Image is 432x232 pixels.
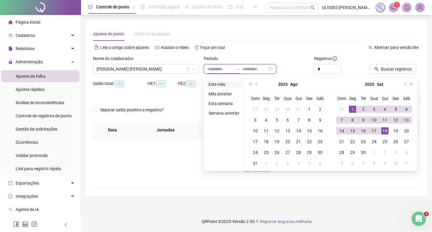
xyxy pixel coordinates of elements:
[314,55,337,62] span: Registros
[379,147,390,158] td: 2025-10-02
[13,221,19,227] span: facebook
[415,3,424,12] img: 36651
[148,80,178,87] div: HE 1:
[347,104,358,115] td: 2025-09-01
[316,106,324,113] div: 2
[377,78,383,90] button: month panel
[369,104,379,115] td: 2025-09-03
[262,149,270,156] div: 25
[16,140,38,145] span: Ocorrências
[377,4,384,11] img: sparkle-icon.fc2bf0ac1784a2077858766a79e2daf3.svg
[186,80,196,87] span: --:--
[295,127,302,134] div: 14
[347,125,358,136] td: 2025-09-15
[370,149,378,156] div: 1
[315,136,325,147] td: 2025-08-23
[360,138,367,145] div: 23
[261,158,271,169] td: 2025-09-01
[252,116,259,124] div: 3
[16,46,34,51] span: Relatórios
[358,158,369,169] td: 2025-10-07
[349,127,356,134] div: 15
[347,136,358,147] td: 2025-09-22
[261,115,271,125] td: 2025-08-04
[374,67,379,71] span: search
[16,20,40,25] span: Página inicial
[316,116,324,124] div: 9
[155,45,159,50] span: youtube
[392,149,399,156] div: 3
[93,80,148,87] div: Saldo total:
[401,115,412,125] td: 2025-09-13
[262,106,270,113] div: 28
[232,219,245,224] span: Versão
[161,45,189,50] span: Assista o vídeo
[390,136,401,147] td: 2025-09-26
[304,104,315,115] td: 2025-08-01
[204,55,222,62] label: Período
[338,138,345,145] div: 21
[336,136,347,147] td: 2025-09-21
[252,138,259,145] div: 17
[250,93,261,104] th: Dom
[347,147,358,158] td: 2025-09-29
[370,106,378,113] div: 3
[93,122,132,138] th: Data
[260,219,312,224] span: Reportar bug e/ou melhoria
[360,160,367,167] div: 7
[360,116,367,124] div: 9
[349,160,356,167] div: 6
[250,147,261,158] td: 2025-08-24
[250,104,261,115] td: 2025-07-27
[392,160,399,167] div: 10
[390,147,401,158] td: 2025-10-03
[261,136,271,147] td: 2025-08-18
[381,66,412,72] span: Buscar registros
[278,78,288,90] button: year panel
[306,106,313,113] div: 1
[370,127,378,134] div: 17
[293,104,304,115] td: 2025-07-31
[369,158,379,169] td: 2025-10-08
[250,115,261,125] td: 2025-08-03
[336,104,347,115] td: 2025-08-31
[284,138,291,145] div: 20
[336,147,347,158] td: 2025-09-28
[401,78,408,90] button: next-year
[293,147,304,158] td: 2025-08-28
[284,116,291,124] div: 6
[282,136,293,147] td: 2025-08-20
[247,78,253,90] button: super-prev-year
[369,115,379,125] td: 2025-09-10
[200,45,225,50] span: Faça um tour
[88,5,92,9] span: clock-circle
[16,127,57,131] span: Gestão de solicitações
[392,127,399,134] div: 19
[295,160,302,167] div: 4
[358,136,369,147] td: 2025-09-23
[16,166,61,171] span: Link para registro rápido
[310,5,315,10] span: search
[379,104,390,115] td: 2025-09-04
[273,116,280,124] div: 5
[403,127,410,134] div: 20
[390,93,401,104] th: Sex
[365,78,374,90] button: year panel
[8,60,13,64] span: lock
[192,67,196,71] span: down
[16,59,43,64] span: Administração
[306,127,313,134] div: 15
[262,127,270,134] div: 11
[360,149,367,156] div: 30
[391,5,396,10] span: notification
[8,33,13,38] span: user-add
[273,149,280,156] div: 26
[358,147,369,158] td: 2025-09-30
[273,160,280,167] div: 2
[347,93,358,104] th: Seg
[381,116,388,124] div: 11
[253,5,257,9] span: ellipsis
[261,147,271,158] td: 2025-08-25
[115,80,124,87] span: --:--
[304,136,315,147] td: 2025-08-22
